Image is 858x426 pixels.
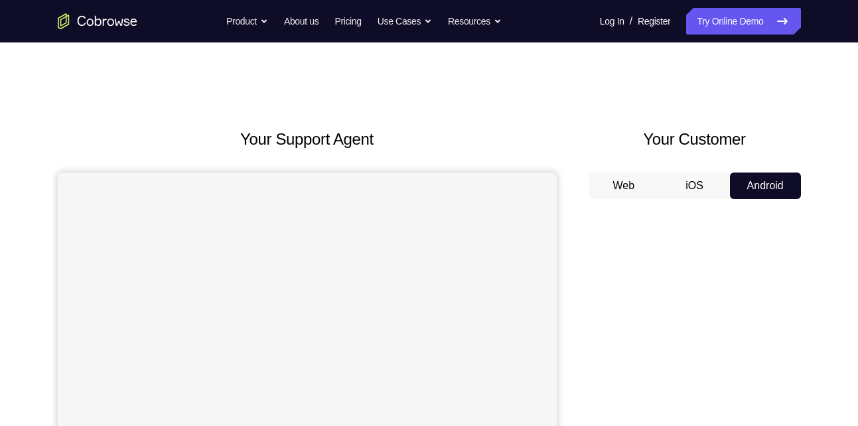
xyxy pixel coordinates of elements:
[600,8,624,35] a: Log In
[589,173,660,199] button: Web
[638,8,670,35] a: Register
[284,8,319,35] a: About us
[58,13,137,29] a: Go to the home page
[58,127,557,151] h2: Your Support Agent
[448,8,502,35] button: Resources
[589,127,801,151] h2: Your Customer
[630,13,632,29] span: /
[730,173,801,199] button: Android
[378,8,432,35] button: Use Cases
[334,8,361,35] a: Pricing
[226,8,268,35] button: Product
[659,173,730,199] button: iOS
[686,8,800,35] a: Try Online Demo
